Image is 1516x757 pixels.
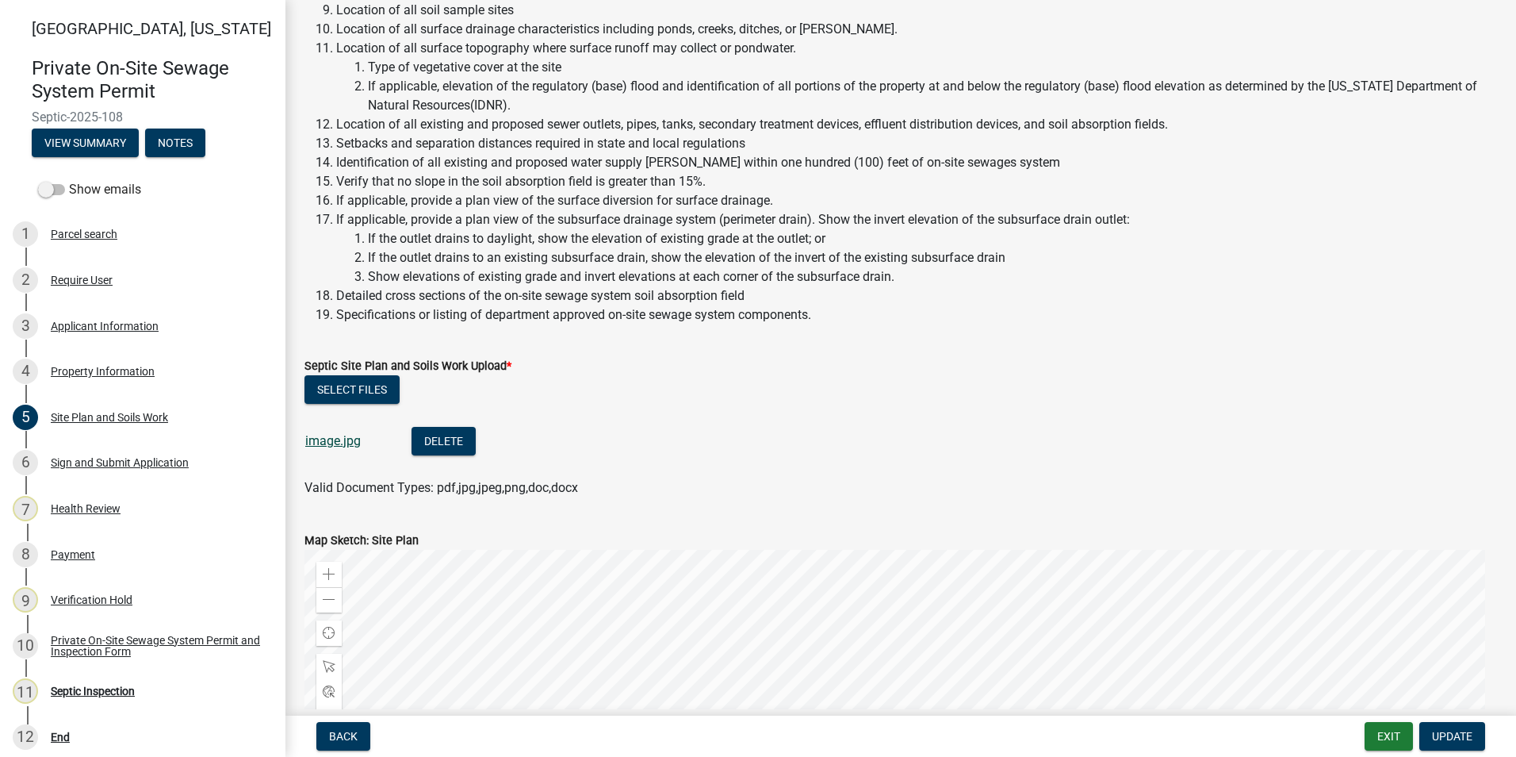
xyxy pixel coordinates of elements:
li: If the outlet drains to daylight, show the elevation of existing grade at the outlet; or [368,229,1497,248]
li: Setbacks and separation distances required in state and local regulations [336,134,1497,153]
div: Find my location [316,621,342,646]
div: Verification Hold [51,594,132,605]
button: Notes [145,129,205,157]
div: Private On-Site Sewage System Permit and Inspection Form [51,635,260,657]
li: Identification of all existing and proposed water supply [PERSON_NAME] within one hundred (100) f... [336,153,1497,172]
div: Require User [51,275,113,286]
h4: Private On-Site Sewage System Permit [32,57,273,103]
div: 1 [13,221,38,247]
li: Verify that no slope in the soil absorption field is greater than 15%. [336,172,1497,191]
div: 3 [13,313,38,339]
button: View Summary [32,129,139,157]
div: Sign and Submit Application [51,457,189,468]
div: 10 [13,633,38,659]
label: Map Sketch: Site Plan [304,536,419,547]
div: Property Information [51,366,155,377]
li: Show elevations of existing grade and invert elevations at each corner of the subsurface drain. [368,267,1497,286]
a: image.jpg [305,433,361,448]
button: Delete [412,427,476,455]
div: Parcel search [51,229,117,240]
li: Location of all soil sample sites [336,1,1497,20]
div: Applicant Information [51,321,159,332]
button: Back [316,722,370,751]
div: Site Plan and Soils Work [51,412,168,423]
div: 8 [13,542,38,567]
wm-modal-confirm: Summary [32,137,139,150]
div: Septic Inspection [51,686,135,697]
span: Septic-2025-108 [32,110,254,125]
wm-modal-confirm: Notes [145,137,205,150]
div: Health Review [51,503,121,514]
li: Location of all existing and proposed sewer outlets, pipes, tanks, secondary treatment devices, e... [336,115,1497,134]
div: 5 [13,405,38,430]
li: If the outlet drains to an existing subsurface drain, show the elevation of the invert of the exi... [368,248,1497,267]
div: 6 [13,450,38,475]
li: If applicable, provide a plan view of the subsurface drainage system (perimeter drain). Show the ... [336,210,1497,286]
div: 4 [13,359,38,384]
span: [GEOGRAPHIC_DATA], [US_STATE] [32,19,271,38]
li: Specifications or listing of department approved on-site sewage system components. [336,305,1497,325]
div: 7 [13,496,38,521]
li: If applicable, elevation of the regulatory (base) flood and identification of all portions of the... [368,77,1497,115]
div: 11 [13,678,38,704]
li: Type of vegetative cover at the site [368,58,1497,77]
div: Zoom in [316,562,342,587]
wm-modal-confirm: Delete Document [412,435,476,450]
div: 9 [13,587,38,613]
div: End [51,732,70,743]
button: Update [1419,722,1485,751]
label: Septic Site Plan and Soils Work Upload [304,361,511,372]
li: Location of all surface topography where surface runoff may collect or pondwater. [336,39,1497,115]
label: Show emails [38,180,141,199]
div: Payment [51,549,95,560]
li: Detailed cross sections of the on-site sewage system soil absorption field [336,286,1497,305]
button: Exit [1365,722,1413,751]
button: Select files [304,375,400,404]
li: Location of all surface drainage characteristics including ponds, creeks, ditches, or [PERSON_NAME]. [336,20,1497,39]
span: Valid Document Types: pdf,jpg,jpeg,png,doc,docx [304,480,578,495]
li: If applicable, provide a plan view of the surface diversion for surface drainage. [336,191,1497,210]
span: Back [329,730,358,743]
div: 12 [13,724,38,750]
div: Zoom out [316,587,342,613]
span: Update [1432,730,1472,743]
div: 2 [13,267,38,293]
